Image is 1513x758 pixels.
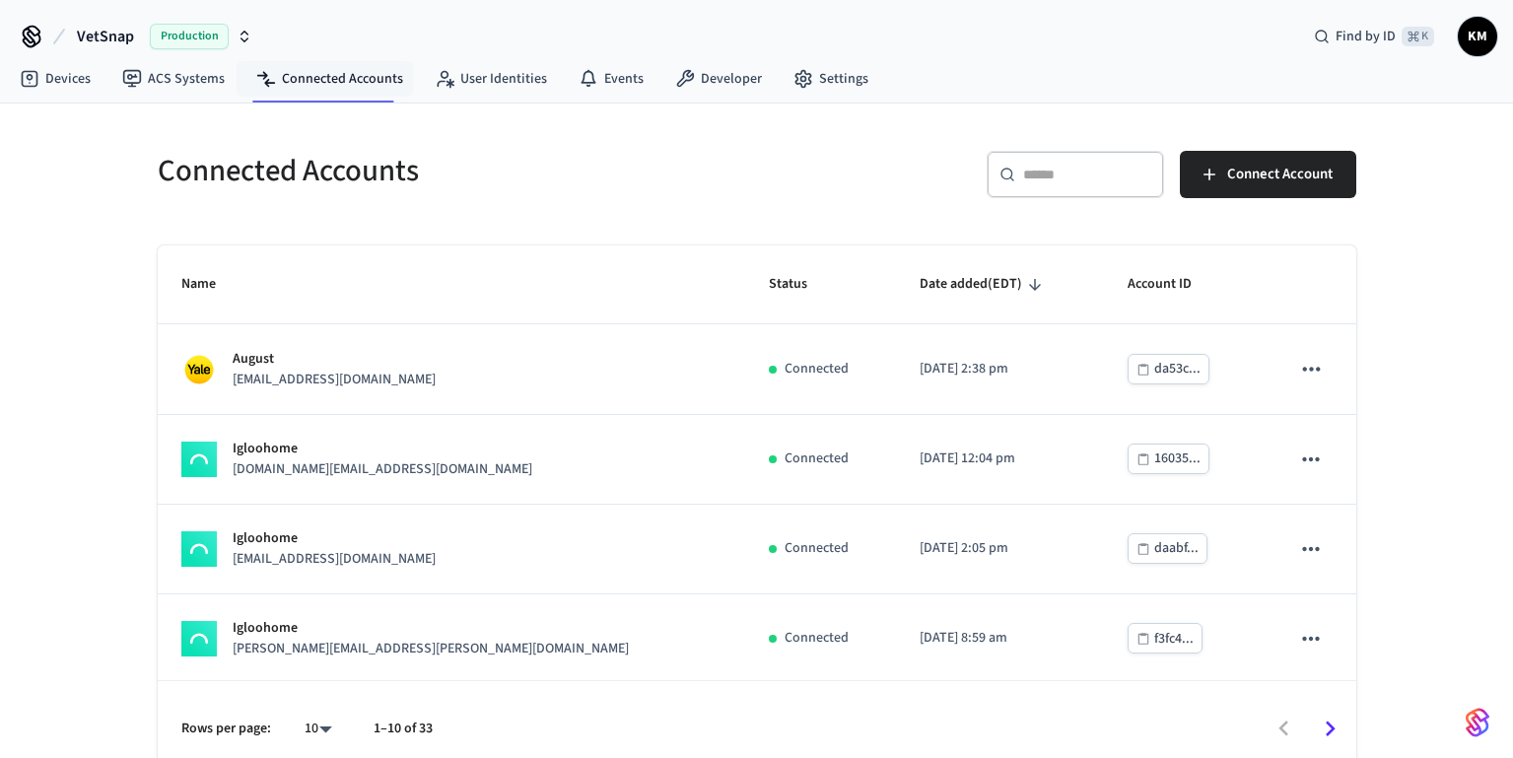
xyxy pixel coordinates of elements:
img: SeamLogoGradient.69752ec5.svg [1466,707,1489,738]
button: daabf... [1128,533,1207,564]
span: Account ID [1128,269,1217,300]
a: Connected Accounts [241,61,419,97]
div: f3fc4... [1154,627,1194,652]
button: da53c... [1128,354,1209,384]
img: igloohome_logo [181,442,217,477]
span: Date added(EDT) [920,269,1048,300]
p: August [233,349,436,370]
span: Find by ID [1336,27,1396,46]
p: [EMAIL_ADDRESS][DOMAIN_NAME] [233,370,436,390]
span: Status [769,269,833,300]
button: Connect Account [1180,151,1356,198]
a: Events [563,61,659,97]
p: 1–10 of 33 [374,719,433,739]
button: KM [1458,17,1497,56]
a: Settings [778,61,884,97]
img: igloohome_logo [181,621,217,656]
p: Connected [785,359,849,379]
p: Connected [785,538,849,559]
div: 10 [295,715,342,743]
p: [EMAIL_ADDRESS][DOMAIN_NAME] [233,549,436,570]
p: [DATE] 2:38 pm [920,359,1080,379]
a: User Identities [419,61,563,97]
p: Igloohome [233,439,532,459]
img: igloohome_logo [181,531,217,567]
p: [DATE] 2:05 pm [920,538,1080,559]
a: Devices [4,61,106,97]
div: 16035... [1154,447,1201,471]
p: [PERSON_NAME][EMAIL_ADDRESS][PERSON_NAME][DOMAIN_NAME] [233,639,629,659]
div: Find by ID⌘ K [1298,19,1450,54]
img: Yale Logo, Square [181,352,217,387]
button: 16035... [1128,444,1209,474]
h5: Connected Accounts [158,151,745,191]
p: [DOMAIN_NAME][EMAIL_ADDRESS][DOMAIN_NAME] [233,459,532,480]
p: [DATE] 12:04 pm [920,448,1080,469]
p: Connected [785,448,849,469]
p: [DATE] 8:59 am [920,628,1080,649]
button: f3fc4... [1128,623,1203,654]
span: Connect Account [1227,162,1333,187]
p: Igloohome [233,618,629,639]
span: KM [1460,19,1495,54]
span: Production [150,24,229,49]
p: Connected [785,628,849,649]
div: daabf... [1154,536,1199,561]
span: VetSnap [77,25,134,48]
p: Rows per page: [181,719,271,739]
div: da53c... [1154,357,1201,381]
button: Go to next page [1307,706,1353,752]
a: Developer [659,61,778,97]
span: Name [181,269,241,300]
span: ⌘ K [1402,27,1434,46]
a: ACS Systems [106,61,241,97]
p: Igloohome [233,528,436,549]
